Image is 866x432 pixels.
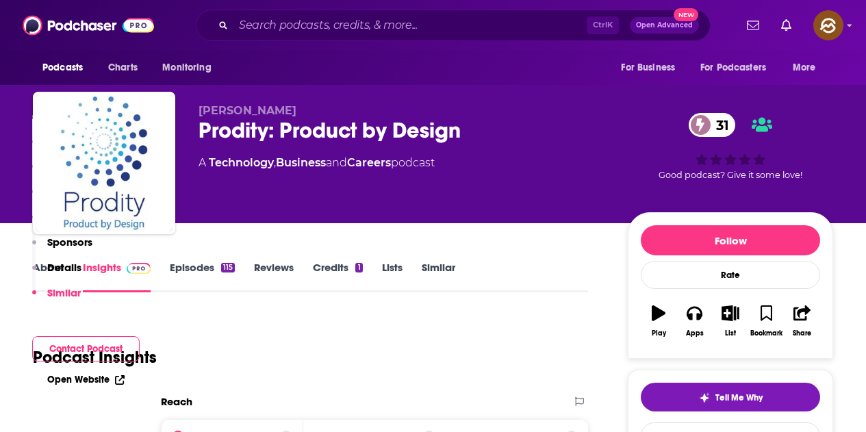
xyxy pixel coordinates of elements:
[621,58,675,77] span: For Business
[776,14,797,37] a: Show notifications dropdown
[199,155,435,171] div: A podcast
[628,104,833,189] div: 31Good podcast? Give it some love!
[196,10,711,41] div: Search podcasts, credits, & more...
[793,329,811,338] div: Share
[700,58,766,77] span: For Podcasters
[347,156,391,169] a: Careers
[699,392,710,403] img: tell me why sparkle
[33,55,101,81] button: open menu
[32,286,81,312] button: Similar
[691,55,786,81] button: open menu
[108,58,138,77] span: Charts
[793,58,816,77] span: More
[161,395,192,408] h2: Reach
[587,16,619,34] span: Ctrl K
[233,14,587,36] input: Search podcasts, credits, & more...
[659,170,802,180] span: Good podcast? Give it some love!
[813,10,843,40] button: Show profile menu
[153,55,229,81] button: open menu
[47,286,81,299] p: Similar
[99,55,146,81] a: Charts
[636,22,693,29] span: Open Advanced
[686,329,704,338] div: Apps
[382,261,403,292] a: Lists
[783,55,833,81] button: open menu
[652,329,666,338] div: Play
[641,261,820,289] div: Rate
[170,261,235,292] a: Episodes115
[813,10,843,40] img: User Profile
[199,104,296,117] span: [PERSON_NAME]
[813,10,843,40] span: Logged in as hey85204
[47,261,81,274] p: Details
[276,156,326,169] a: Business
[254,261,294,292] a: Reviews
[641,383,820,411] button: tell me why sparkleTell Me Why
[274,156,276,169] span: ,
[209,156,274,169] a: Technology
[23,12,154,38] img: Podchaser - Follow, Share and Rate Podcasts
[162,58,211,77] span: Monitoring
[785,296,820,346] button: Share
[326,156,347,169] span: and
[674,8,698,21] span: New
[32,336,140,361] button: Contact Podcast
[47,374,125,385] a: Open Website
[702,113,736,137] span: 31
[725,329,736,338] div: List
[750,329,782,338] div: Bookmark
[689,113,736,137] a: 31
[641,225,820,255] button: Follow
[741,14,765,37] a: Show notifications dropdown
[313,261,362,292] a: Credits1
[611,55,692,81] button: open menu
[715,392,763,403] span: Tell Me Why
[713,296,748,346] button: List
[355,263,362,272] div: 1
[36,94,173,231] img: Prodity: Product by Design
[641,296,676,346] button: Play
[42,58,83,77] span: Podcasts
[422,261,455,292] a: Similar
[676,296,712,346] button: Apps
[221,263,235,272] div: 115
[748,296,784,346] button: Bookmark
[630,17,699,34] button: Open AdvancedNew
[32,261,81,286] button: Details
